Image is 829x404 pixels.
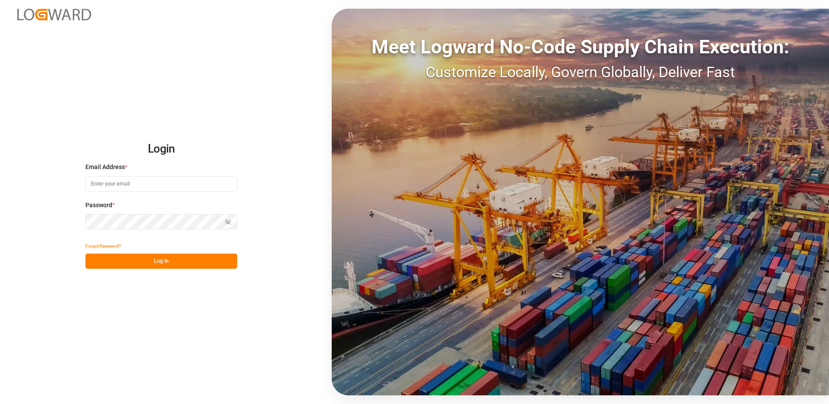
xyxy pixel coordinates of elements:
[85,201,112,210] span: Password
[332,61,829,83] div: Customize Locally, Govern Globally, Deliver Fast
[85,238,121,254] button: Forgot Password?
[332,33,829,61] div: Meet Logward No-Code Supply Chain Execution:
[85,163,125,172] span: Email Address
[85,254,237,269] button: Log In
[17,9,91,20] img: Logward_new_orange.png
[85,176,237,192] input: Enter your email
[85,135,237,163] h2: Login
